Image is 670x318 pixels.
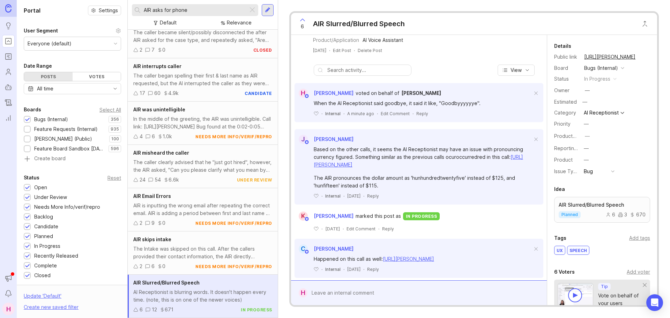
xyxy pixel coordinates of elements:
[2,81,15,94] a: Autopilot
[140,219,142,227] div: 2
[154,89,161,97] div: 60
[367,266,379,272] div: Reply
[343,226,344,232] div: ·
[325,226,340,231] time: [DATE]
[227,19,252,27] div: Relevance
[314,146,532,169] div: Based on the other calls, it seems the AI Receptionist may have an issue with pronouncing currenc...
[2,272,15,284] button: Announcements
[133,202,272,217] div: AIR is inputting the wrong email after repeating the correct email. AIR is adding a period betwee...
[34,262,57,269] div: Complete
[107,176,121,180] div: Reset
[314,99,532,107] div: When the AI Receptionist said goodbye, it said it like, "Goodbyyyyyye".
[314,174,532,190] div: The AIR pronounces the dollar amount as 'hunhundredtwentyfive' instead of $125, and 'hunfifteen' ...
[554,145,591,151] label: Reporting Team
[382,226,394,232] div: Reply
[253,47,272,53] div: closed
[354,47,355,53] div: ·
[299,288,307,297] div: H
[24,27,58,35] div: User Segment
[24,105,41,114] div: Boards
[34,232,53,240] div: Planned
[99,108,121,112] div: Select All
[37,85,53,93] div: All time
[2,20,15,32] a: Ideas
[554,133,591,139] label: ProductboardID
[128,58,278,102] a: AIR interrupts callerThe caller began spelling their first & last name as AIR requested, but the ...
[2,66,15,78] a: Users
[601,284,608,289] p: Tip
[584,145,589,152] div: —
[111,136,119,142] p: 100
[133,280,200,286] span: AIR Slurred/Blurred Speech
[140,133,143,140] div: 4
[34,223,58,230] div: Candidate
[313,19,405,29] div: AIR Slurred/Blurred Speech
[128,15,278,58] a: AIR repeatedly asks caller, "Are you still there?"The caller became silent/possibly disconnected ...
[584,75,610,83] div: in progress
[133,150,189,156] span: AIR misheard the caller
[34,203,100,211] div: Needs More Info/verif/repro
[554,268,575,276] div: 6 Voters
[152,133,155,140] div: 6
[314,246,353,252] span: [PERSON_NAME]
[299,244,308,253] div: C
[110,86,121,91] svg: toggle icon
[554,234,566,242] div: Tags
[325,111,341,117] div: Internal
[2,96,15,109] a: Changelog
[584,110,619,115] div: AI Receptionist
[155,176,161,184] div: 54
[133,193,171,199] span: AIR Email Errors
[128,231,278,275] a: AIR skips intakeThe Intake was skipped on this call. After the callers provided their contact inf...
[321,226,322,232] div: ·
[34,242,60,250] div: In Progress
[343,266,344,272] div: ·
[554,109,579,117] div: Category
[314,136,353,142] span: [PERSON_NAME]
[584,120,589,128] div: —
[401,90,441,96] span: [PERSON_NAME]
[133,236,171,242] span: AIR skips intake
[133,288,272,304] div: AI Receptionist is blurring words. It doesn't happen every time. (note, this is on one of the new...
[24,6,40,15] h1: Portal
[377,111,378,117] div: ·
[314,212,353,220] span: [PERSON_NAME]
[381,111,410,117] div: Edit Comment
[554,87,579,94] div: Owner
[34,213,53,221] div: Backlog
[554,246,565,254] div: UX
[151,219,155,227] div: 9
[245,90,272,96] div: candidate
[554,197,650,223] a: AIR Slurred/Blurred Speechplanned63670
[111,117,119,122] p: 356
[304,216,309,222] img: member badge
[144,6,245,14] input: Search...
[403,212,440,220] div: in progress
[329,47,330,53] div: ·
[321,266,322,272] div: ·
[34,125,98,133] div: Feature Requests (Internal)
[195,134,272,140] div: needs more info/verif/repro
[582,52,638,61] a: [URL][PERSON_NAME]
[554,64,579,72] div: Board
[333,47,351,53] div: Edit Post
[24,303,79,311] div: Create new saved filter
[638,17,652,31] button: Close button
[304,249,309,254] img: member badge
[313,48,326,53] time: [DATE]
[5,4,12,12] img: Canny Home
[133,106,185,112] span: AIR was unintelligible
[347,267,360,272] time: [DATE]
[585,132,590,140] div: —
[128,145,278,188] a: AIR misheard the callerThe caller clearly advised that he "just got hired", however, the AIR aske...
[168,89,179,97] div: 4.9k
[2,112,15,124] a: Reporting
[241,307,272,313] div: in progress
[325,193,341,199] div: Internal
[412,111,414,117] div: ·
[554,185,565,193] div: Idea
[629,234,650,242] div: Add tags
[511,67,522,74] span: View
[367,193,379,199] div: Reply
[2,287,15,300] button: Notifications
